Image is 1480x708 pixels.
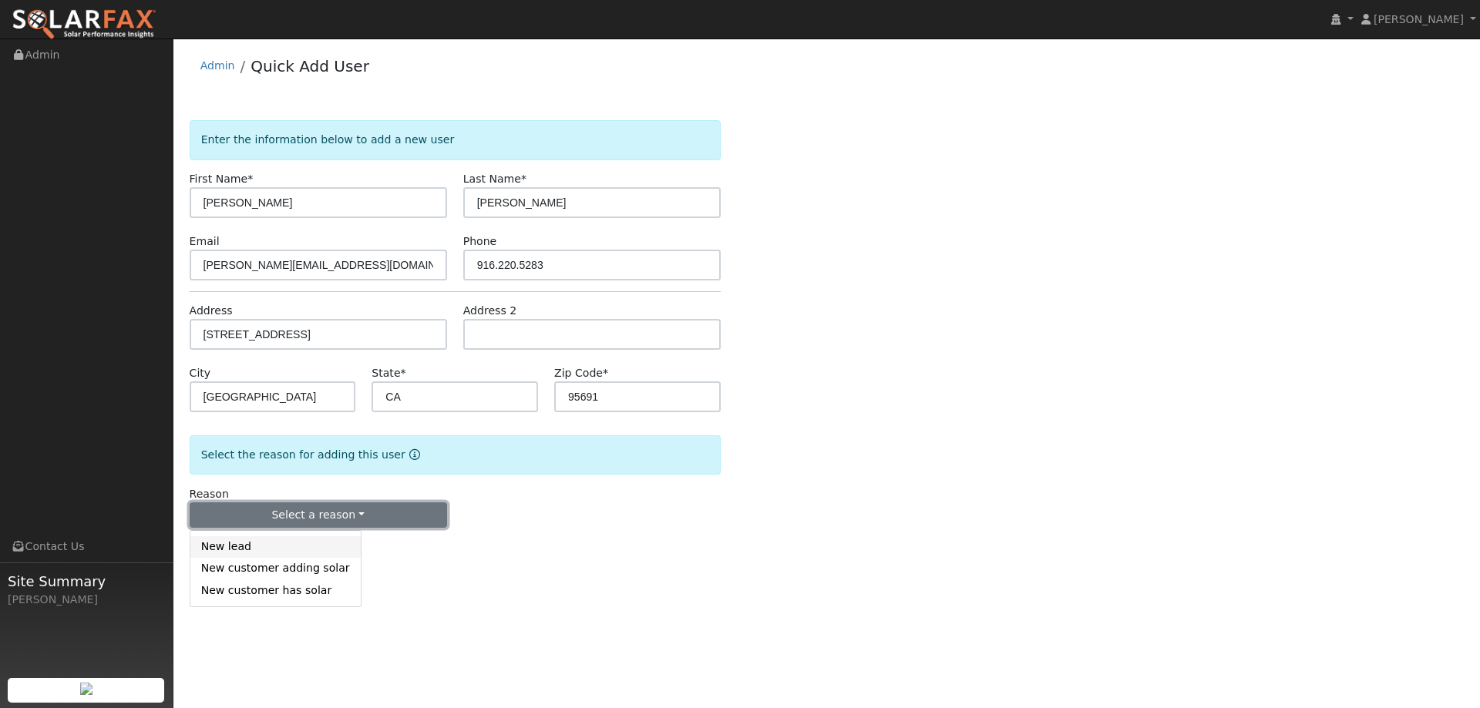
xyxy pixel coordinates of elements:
[80,683,92,695] img: retrieve
[8,592,165,608] div: [PERSON_NAME]
[603,367,608,379] span: Required
[554,365,608,381] label: Zip Code
[190,579,361,601] a: New customer has solar
[521,173,526,185] span: Required
[190,486,229,502] label: Reason
[405,448,420,461] a: Reason for new user
[372,365,405,381] label: State
[190,303,233,319] label: Address
[190,365,211,381] label: City
[463,233,497,250] label: Phone
[401,367,406,379] span: Required
[190,171,254,187] label: First Name
[190,558,361,579] a: New customer adding solar
[463,303,517,319] label: Address 2
[200,59,235,72] a: Admin
[190,502,447,528] button: Select a reason
[12,8,156,41] img: SolarFax
[190,233,220,250] label: Email
[190,536,361,558] a: New lead
[8,571,165,592] span: Site Summary
[190,435,721,475] div: Select the reason for adding this user
[247,173,253,185] span: Required
[1374,13,1464,25] span: [PERSON_NAME]
[190,120,721,159] div: Enter the information below to add a new user
[463,171,526,187] label: Last Name
[251,57,369,75] a: Quick Add User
